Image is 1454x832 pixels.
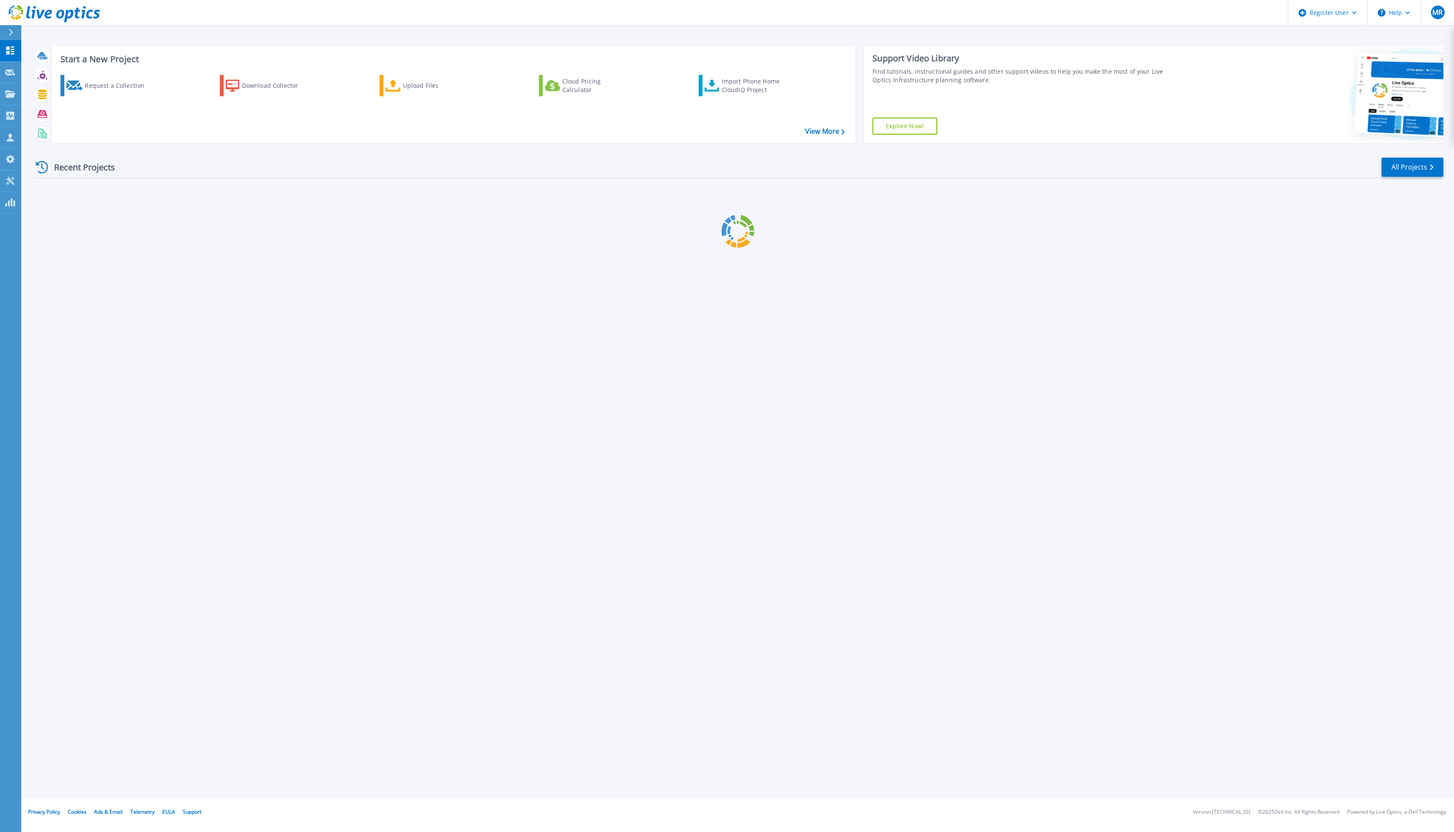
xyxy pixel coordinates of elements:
[183,808,202,815] a: Support
[220,75,315,96] a: Download Collector
[1347,809,1446,815] li: Powered by Live Optics, a Dell Technology
[130,808,155,815] a: Telemetry
[872,53,1175,64] div: Support Video Library
[539,75,634,96] a: Cloud Pricing Calculator
[1432,9,1442,16] span: MR
[872,67,1175,84] div: Find tutorials, instructional guides and other support videos to help you make the most of your L...
[1382,158,1443,177] a: All Projects
[403,77,471,94] div: Upload Files
[380,75,475,96] a: Upload Files
[33,157,127,178] div: Recent Projects
[722,77,788,94] div: Import Phone Home CloudIQ Project
[562,77,631,94] div: Cloud Pricing Calculator
[162,808,175,815] a: EULA
[60,75,155,96] a: Request a Collection
[242,77,310,94] div: Download Collector
[68,808,86,815] a: Cookies
[1193,809,1250,815] li: Version: [TECHNICAL_ID]
[1258,809,1339,815] li: © 2025 Dell Inc. All Rights Reserved
[85,77,153,94] div: Request a Collection
[94,808,123,815] a: Ads & Email
[805,127,845,135] a: View More
[28,808,60,815] a: Privacy Policy
[872,118,937,135] a: Explore Now!
[60,55,844,64] h3: Start a New Project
